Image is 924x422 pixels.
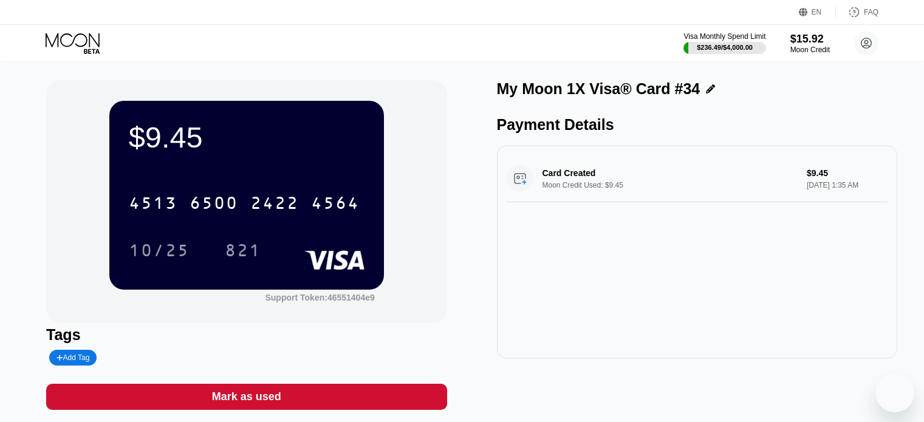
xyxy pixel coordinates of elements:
div: Mark as used [46,384,447,410]
div: Mark as used [212,390,281,404]
div: $15.92Moon Credit [790,33,830,54]
div: Moon Credit [790,46,830,54]
div: Tags [46,326,447,344]
div: My Moon 1X Visa® Card #34 [497,80,700,98]
div: 10/25 [120,235,199,265]
div: 6500 [190,195,238,214]
div: 2422 [250,195,299,214]
div: Add Tag [49,350,97,366]
div: EN [812,8,822,16]
div: Visa Monthly Spend Limit [683,32,765,41]
div: 4513 [129,195,177,214]
div: FAQ [864,8,878,16]
div: Visa Monthly Spend Limit$236.49/$4,000.00 [683,32,765,54]
div: Support Token: 46551404e9 [265,293,374,302]
iframe: Button to launch messaging window [875,373,914,412]
div: EN [799,6,836,18]
div: 4564 [311,195,360,214]
div: 10/25 [129,242,190,262]
div: 821 [216,235,270,265]
div: $9.45 [129,120,364,154]
div: Payment Details [497,116,897,134]
div: FAQ [836,6,878,18]
div: Support Token:46551404e9 [265,293,374,302]
div: Add Tag [56,353,89,362]
div: $236.49 / $4,000.00 [697,44,753,51]
div: $15.92 [790,33,830,46]
div: 821 [225,242,261,262]
div: 4513650024224564 [121,188,367,218]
